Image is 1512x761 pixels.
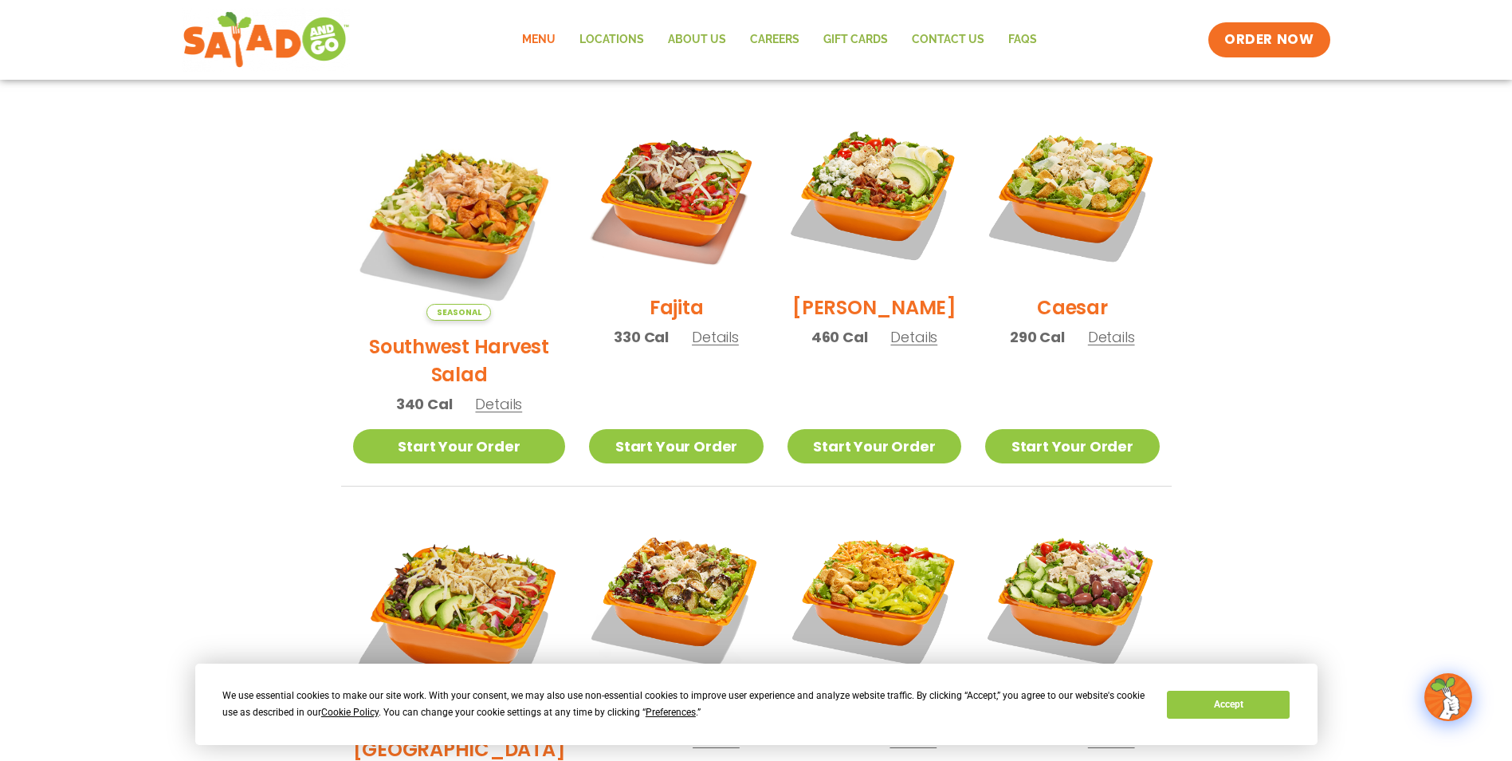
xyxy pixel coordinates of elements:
[589,108,763,282] img: Product photo for Fajita Salad
[510,22,567,58] a: Menu
[646,707,696,718] span: Preferences
[353,333,566,388] h2: Southwest Harvest Salad
[1088,327,1135,347] span: Details
[787,511,961,684] img: Product photo for Buffalo Chicken Salad
[692,327,739,347] span: Details
[1224,30,1314,49] span: ORDER NOW
[589,429,763,463] a: Start Your Order
[353,108,566,321] img: Product photo for Southwest Harvest Salad
[1167,691,1290,719] button: Accept
[396,393,453,415] span: 340 Cal
[353,511,566,724] img: Product photo for BBQ Ranch Salad
[589,511,763,684] img: Product photo for Roasted Autumn Salad
[656,22,738,58] a: About Us
[985,108,1159,282] img: Product photo for Caesar Salad
[222,688,1148,721] div: We use essential cookies to make our site work. With your consent, we may also use non-essential ...
[567,22,656,58] a: Locations
[811,326,868,348] span: 460 Cal
[738,22,811,58] a: Careers
[996,22,1049,58] a: FAQs
[650,294,704,321] h2: Fajita
[792,294,956,321] h2: [PERSON_NAME]
[353,429,566,463] a: Start Your Order
[1426,675,1471,720] img: wpChatIcon
[614,326,669,348] span: 330 Cal
[426,304,491,321] span: Seasonal
[1037,294,1108,321] h2: Caesar
[890,327,937,347] span: Details
[985,429,1159,463] a: Start Your Order
[985,511,1159,684] img: Product photo for Greek Salad
[321,707,379,718] span: Cookie Policy
[510,22,1049,58] nav: Menu
[195,664,1318,745] div: Cookie Consent Prompt
[475,394,522,414] span: Details
[1010,326,1065,348] span: 290 Cal
[1208,22,1329,57] a: ORDER NOW
[900,22,996,58] a: Contact Us
[787,108,961,282] img: Product photo for Cobb Salad
[811,22,900,58] a: GIFT CARDS
[183,8,351,72] img: new-SAG-logo-768×292
[787,429,961,463] a: Start Your Order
